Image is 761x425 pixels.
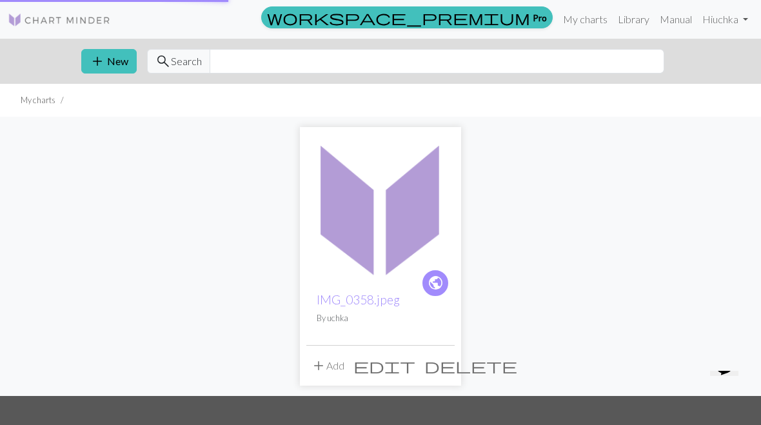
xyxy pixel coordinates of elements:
button: Delete [420,353,522,378]
span: add [90,52,105,70]
a: IMG_0358.jpeg [306,200,455,212]
span: delete [424,357,517,375]
span: workspace_premium [267,8,530,26]
i: public [428,270,444,296]
button: Edit [349,353,420,378]
button: New [81,49,137,74]
a: Manual [655,6,697,32]
iframe: chat widget [705,371,748,412]
a: public [421,269,450,297]
span: Search [171,54,202,69]
a: Library [613,6,655,32]
a: IMG_0358.jpeg [317,292,400,307]
p: By uchka [317,312,444,324]
span: public [428,273,444,293]
button: Add [306,353,349,378]
li: My charts [21,94,55,106]
span: add [311,357,326,375]
span: search [155,52,171,70]
a: My charts [558,6,613,32]
a: Pro [261,6,553,28]
img: IMG_0358.jpeg [306,133,455,282]
a: Hiuchka [697,6,753,32]
i: Edit [353,358,415,373]
img: Logo [8,12,111,28]
span: edit [353,357,415,375]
